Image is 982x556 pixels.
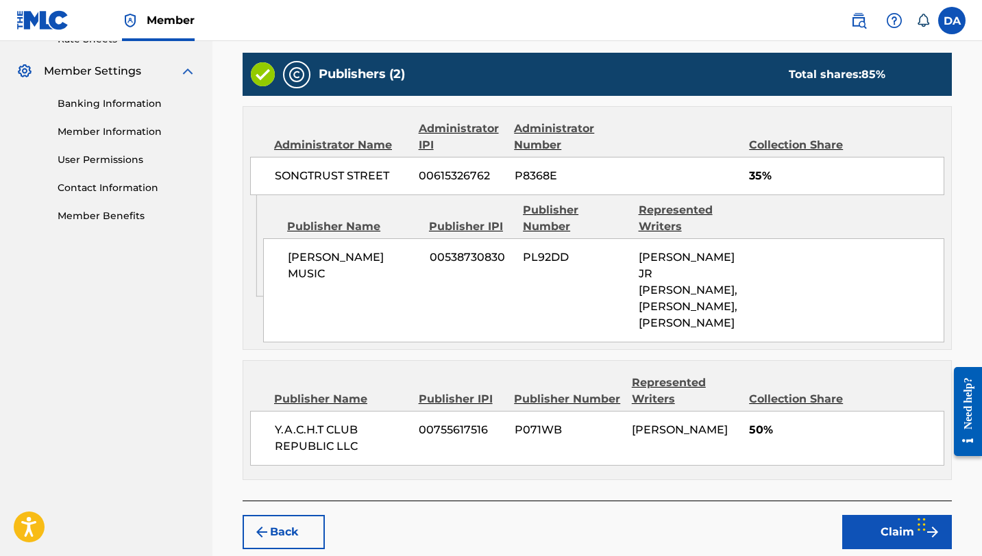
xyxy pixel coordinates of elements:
[275,168,408,184] span: SONGTRUST STREET
[749,422,944,438] span: 50%
[881,7,908,34] div: Help
[938,7,966,34] div: User Menu
[515,422,622,438] span: P071WB
[861,68,885,81] span: 85 %
[845,7,872,34] a: Public Search
[429,218,513,235] div: Publisher IPI
[523,249,628,266] span: PL92DD
[515,168,622,184] span: P8368E
[254,524,270,540] img: 7ee5dd4eb1f8a8e3ef2f.svg
[632,375,739,407] div: Represented Writers
[58,125,196,139] a: Member Information
[58,209,196,223] a: Member Benefits
[944,356,982,466] iframe: Resource Center
[886,12,903,29] img: help
[913,490,982,556] iframe: Chat Widget
[122,12,138,29] img: Top Rightsholder
[419,391,504,407] div: Publisher IPI
[44,63,141,79] span: Member Settings
[58,181,196,195] a: Contact Information
[419,121,504,153] div: Administrator IPI
[275,422,408,455] span: Y.A.C.H.T CLUB REPUBLIC LLC
[514,121,621,153] div: Administrator Number
[632,423,728,436] span: [PERSON_NAME]
[419,422,504,438] span: 00755617516
[749,168,944,184] span: 35%
[842,515,952,549] button: Claim
[918,504,926,545] div: Drag
[243,515,325,549] button: Back
[789,66,885,83] div: Total shares:
[147,12,195,28] span: Member
[749,391,850,407] div: Collection Share
[274,137,408,153] div: Administrator Name
[916,14,930,27] div: Notifications
[419,168,504,184] span: 00615326762
[274,391,408,407] div: Publisher Name
[288,249,419,282] span: [PERSON_NAME] MUSIC
[639,202,744,235] div: Represented Writers
[16,10,69,30] img: MLC Logo
[850,12,867,29] img: search
[180,63,196,79] img: expand
[319,66,405,82] h5: Publishers (2)
[523,202,628,235] div: Publisher Number
[58,153,196,167] a: User Permissions
[16,63,33,79] img: Member Settings
[639,251,737,329] span: [PERSON_NAME] JR [PERSON_NAME], [PERSON_NAME], [PERSON_NAME]
[749,137,850,153] div: Collection Share
[58,97,196,111] a: Banking Information
[430,249,513,266] span: 00538730830
[251,62,275,86] img: Valid
[514,391,621,407] div: Publisher Number
[287,218,419,235] div: Publisher Name
[289,66,305,83] img: Publishers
